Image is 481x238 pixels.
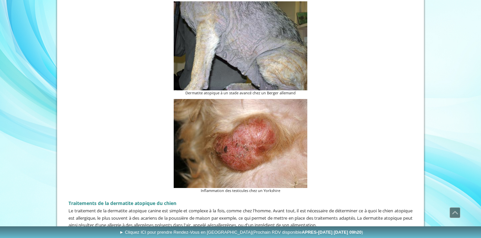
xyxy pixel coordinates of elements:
[68,200,176,206] span: Traitements de la dermatite atopique du chien
[120,230,363,235] span: ► Cliquez ICI pour prendre Rendez-Vous en [GEOGRAPHIC_DATA]
[450,208,460,218] span: Défiler vers le haut
[450,207,460,218] a: Défiler vers le haut
[174,99,307,188] img: Inflammation des testicules chez un Yorkshire
[174,188,307,194] figcaption: Inflammation des testicules chez un Yorkshire
[302,230,361,235] b: APRES-[DATE] [DATE] 09h20
[252,230,363,235] span: (Prochain RDV disponible )
[174,90,307,96] figcaption: Dermatite atopique à un stade avancé chez un Berger allemand
[68,208,413,228] span: Le traitement de la dermatite atopique canine est simple et complexe à la fois, comme chez l'homm...
[174,1,307,90] img: Dermatite atopique chez un chien de race Berger allemand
